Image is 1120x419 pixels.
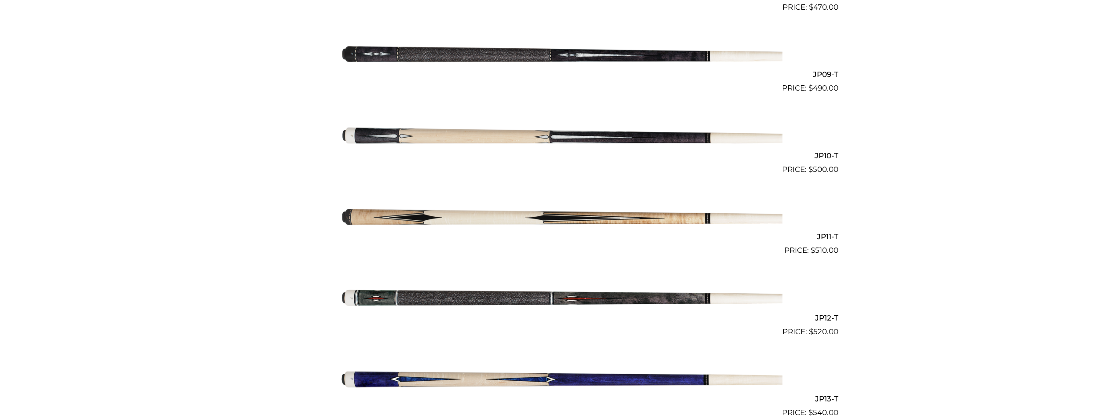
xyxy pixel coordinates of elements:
img: JP13-T [338,341,782,415]
h2: JP12-T [282,310,838,326]
bdi: 470.00 [809,3,838,11]
bdi: 510.00 [811,246,838,255]
bdi: 540.00 [808,408,838,417]
span: $ [808,165,813,174]
img: JP09-T [338,17,782,91]
img: JP10-T [338,98,782,171]
img: JP11-T [338,179,782,253]
span: $ [809,327,813,336]
span: $ [811,246,815,255]
a: JP13-T $540.00 [282,341,838,419]
a: JP10-T $500.00 [282,98,838,175]
img: JP12-T [338,260,782,334]
h2: JP10-T [282,147,838,164]
h2: JP11-T [282,229,838,245]
bdi: 500.00 [808,165,838,174]
span: $ [808,408,813,417]
a: JP09-T $490.00 [282,17,838,94]
a: JP11-T $510.00 [282,179,838,256]
span: $ [809,3,813,11]
a: JP12-T $520.00 [282,260,838,337]
h2: JP13-T [282,391,838,407]
bdi: 490.00 [808,84,838,92]
span: $ [808,84,813,92]
h2: JP09-T [282,66,838,83]
bdi: 520.00 [809,327,838,336]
